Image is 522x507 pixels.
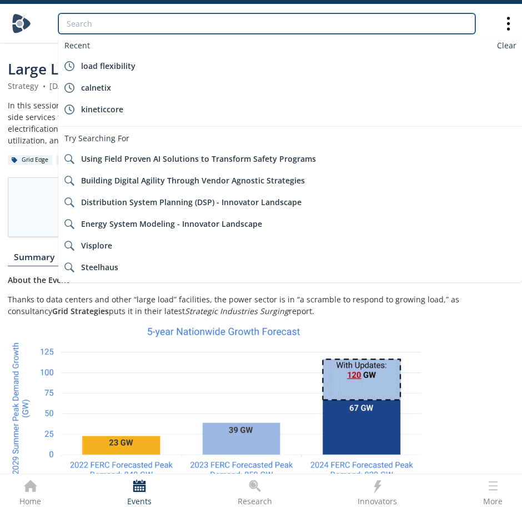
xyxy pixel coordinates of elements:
p: Thanks to data centers and other “large load” facilities, the power sector is in “a scramble to r... [8,294,514,317]
span: Distribution System Planning (DSP) - Innovator Landscape [81,197,302,207]
img: icon [64,262,74,272]
span: Energy System Modeling - Innovator Landscape [81,218,262,229]
strong: Grid Strategies [52,306,109,316]
span: load flexibility [81,61,135,71]
img: icon [64,197,74,207]
img: Image [8,325,424,480]
div: Clear [493,40,520,52]
span: • [41,81,47,91]
img: icon [64,105,74,115]
div: Try Searching For [58,129,522,148]
a: Summary [8,253,60,266]
img: icon [64,61,74,71]
span: Visplore [81,240,112,251]
input: Advanced Search [58,13,475,34]
span: Large Load Flexibility: Expert Panel Discussion [8,59,328,79]
div: In this session, the [PERSON_NAME] research team will host a panel discussion exploring how large... [8,100,514,146]
span: Steelhaus [81,262,118,272]
div: Strategy [DATE] 1:00 PM - 2:00 PM -03 [8,80,514,92]
img: icon [64,219,74,229]
span: Using Field Proven AI Solutions to Transform Safety Programs [81,153,316,164]
div: Recent [58,36,491,56]
strong: About the Event [8,275,69,285]
img: icon [64,154,74,164]
img: Home [12,14,31,33]
div: Power & Utilities [56,155,120,165]
div: Grid Edge [8,155,52,165]
img: icon [64,83,74,93]
span: kineticcore [81,104,123,115]
img: icon [64,176,74,186]
span: Building Digital Agility Through Vendor Agnostic Strategies [81,175,305,186]
img: icon [64,241,74,251]
span: calnetix [81,82,111,93]
em: Strategic Industries Surging [185,306,289,316]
